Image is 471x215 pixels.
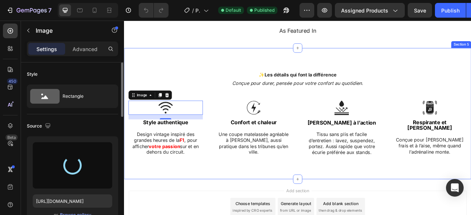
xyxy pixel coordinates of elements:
[138,76,304,83] i: Conçue pour durer, pensée pour votre confort au quotidien.
[48,6,52,15] p: 7
[124,21,471,215] iframe: Design area
[446,179,464,197] div: Open Intercom Messenger
[33,194,112,208] input: https://example.com/image.jpg
[36,45,57,53] p: Settings
[118,141,212,171] p: Une coupe matelassée agréable à [PERSON_NAME], aussi pratique dans les tribunes qu’en ville.
[254,7,275,14] span: Published
[71,148,77,156] strong: F1
[361,126,417,140] span: Respirante et [PERSON_NAME]
[230,141,323,172] p: Tissu sans plis et facile d’entretien : lavez, suspendez, portez. Aussi rapide que votre écurie p...
[6,64,436,74] h2: ✨
[408,3,432,18] button: Save
[6,8,436,19] h2: As Featured In
[15,92,31,98] div: Image
[31,156,71,164] strong: votre passion
[343,148,436,171] p: Conçue pour [PERSON_NAME] frais et à l’aise, même quand l’adrénaline monte.
[36,26,98,35] p: Image
[341,7,388,14] span: Assigned Products
[192,7,194,14] span: /
[418,27,440,34] div: Section 5
[380,102,398,120] img: gempages_432750572815254551-ca040e67-f72f-49cb-ae63-f1712236c3ee.svg
[72,45,98,53] p: Advanced
[6,135,18,140] div: Beta
[335,3,405,18] button: Assigned Products
[414,7,426,14] span: Save
[27,121,52,131] div: Source
[195,7,201,14] span: Product Page - [DATE] 21:29:15
[435,3,466,18] button: Publish
[135,126,194,133] span: Confort et chaleur
[24,126,81,133] span: Style authentique
[233,126,321,134] span: [PERSON_NAME] à l’action
[268,102,286,120] img: gempages_432750572815254551-5aa15f92-2f69-4db7-8029-1f52d19ddf48.svg
[226,7,241,14] span: Default
[6,141,99,171] p: Design vintage inspiré des grandes heures de la , pour afficher sur et en dehors du circuit.
[27,71,38,78] div: Style
[43,102,62,120] img: gempages_432750572815254551-1889f54d-7f27-436d-9bfc-78310566760f.svg
[63,88,107,105] div: Rectangle
[3,3,55,18] button: 7
[7,78,18,84] div: 450
[156,102,174,120] img: gempages_432750572815254551-1090c97e-671a-4ce4-9c72-9863b0084671.svg
[139,3,169,18] div: Undo/Redo
[441,7,460,14] div: Publish
[178,65,270,72] strong: Les détails qui font la différence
